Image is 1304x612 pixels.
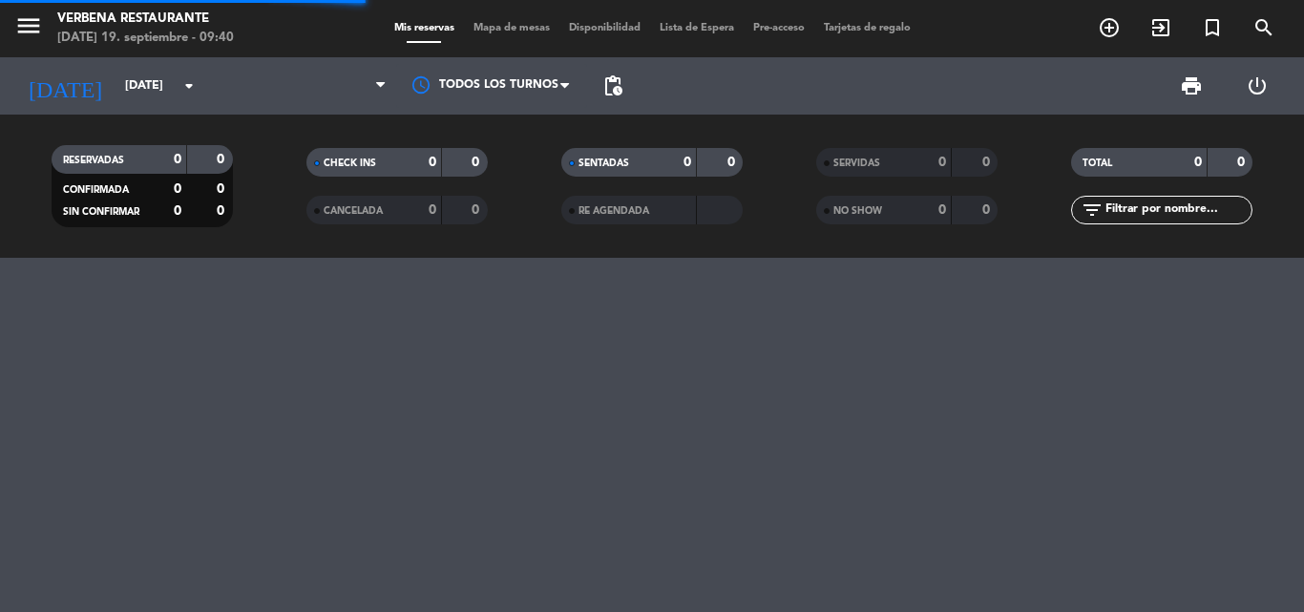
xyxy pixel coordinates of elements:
i: exit_to_app [1149,16,1172,39]
strong: 0 [727,156,739,169]
span: RESERVADAS [63,156,124,165]
strong: 0 [1194,156,1202,169]
span: print [1180,74,1203,97]
strong: 0 [472,156,483,169]
strong: 0 [429,156,436,169]
span: SENTADAS [578,158,629,168]
i: search [1252,16,1275,39]
strong: 0 [174,182,181,196]
span: Mis reservas [385,23,464,33]
span: Tarjetas de regalo [814,23,920,33]
i: [DATE] [14,65,116,107]
button: menu [14,11,43,47]
span: SIN CONFIRMAR [63,207,139,217]
div: Verbena Restaurante [57,10,234,29]
span: SERVIDAS [833,158,880,168]
span: NO SHOW [833,206,882,216]
strong: 0 [174,204,181,218]
strong: 0 [217,153,228,166]
span: CHECK INS [324,158,376,168]
i: menu [14,11,43,40]
div: LOG OUT [1224,57,1290,115]
strong: 0 [938,203,946,217]
span: Disponibilidad [559,23,650,33]
span: Lista de Espera [650,23,744,33]
input: Filtrar por nombre... [1104,200,1251,221]
strong: 0 [217,204,228,218]
span: CANCELADA [324,206,383,216]
i: filter_list [1081,199,1104,222]
strong: 0 [684,156,691,169]
strong: 0 [938,156,946,169]
i: power_settings_new [1246,74,1269,97]
strong: 0 [217,182,228,196]
span: RE AGENDADA [578,206,649,216]
div: [DATE] 19. septiembre - 09:40 [57,29,234,48]
span: TOTAL [1083,158,1112,168]
i: add_circle_outline [1098,16,1121,39]
i: arrow_drop_down [178,74,200,97]
span: CONFIRMADA [63,185,129,195]
i: turned_in_not [1201,16,1224,39]
strong: 0 [472,203,483,217]
span: Pre-acceso [744,23,814,33]
strong: 0 [174,153,181,166]
span: pending_actions [601,74,624,97]
strong: 0 [1237,156,1249,169]
strong: 0 [982,203,994,217]
strong: 0 [982,156,994,169]
strong: 0 [429,203,436,217]
span: Mapa de mesas [464,23,559,33]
